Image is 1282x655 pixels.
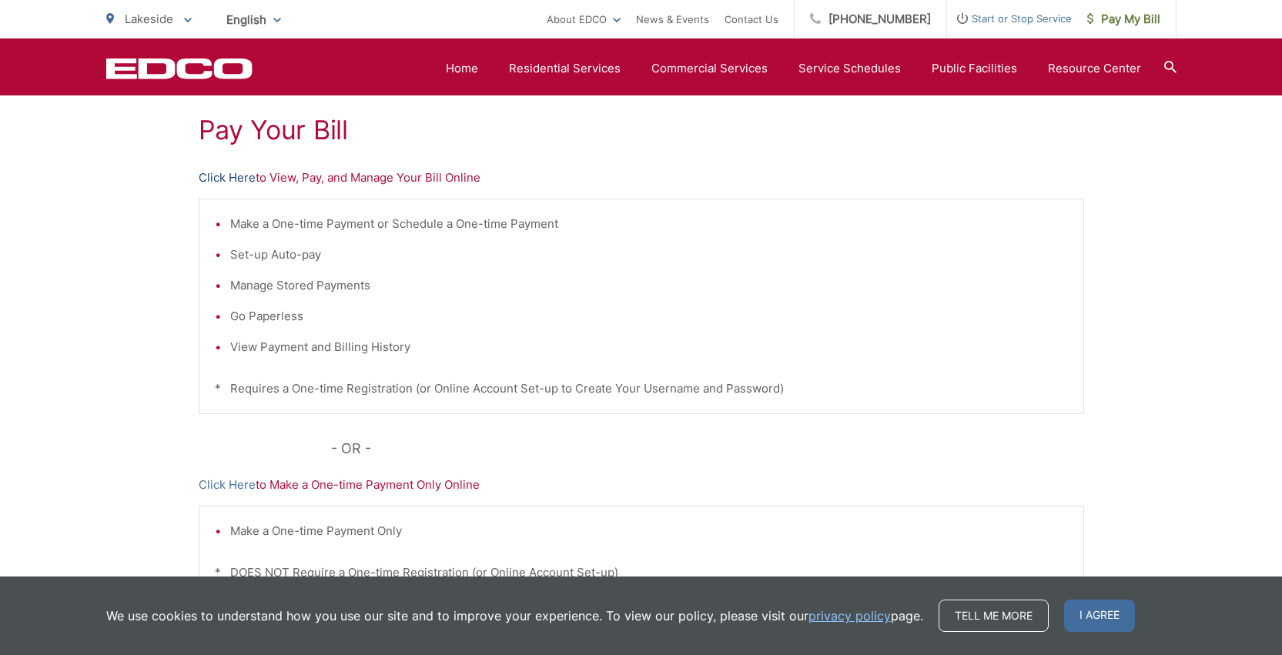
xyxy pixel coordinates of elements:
[1064,600,1135,632] span: I agree
[230,276,1068,295] li: Manage Stored Payments
[230,338,1068,356] li: View Payment and Billing History
[636,10,709,28] a: News & Events
[1048,59,1141,78] a: Resource Center
[230,246,1068,264] li: Set-up Auto-pay
[230,522,1068,540] li: Make a One-time Payment Only
[446,59,478,78] a: Home
[106,607,923,625] p: We use cookies to understand how you use our site and to improve your experience. To view our pol...
[106,58,253,79] a: EDCD logo. Return to the homepage.
[230,307,1068,326] li: Go Paperless
[199,476,256,494] a: Click Here
[215,379,1068,398] p: * Requires a One-time Registration (or Online Account Set-up to Create Your Username and Password)
[651,59,768,78] a: Commercial Services
[230,215,1068,233] li: Make a One-time Payment or Schedule a One-time Payment
[932,59,1017,78] a: Public Facilities
[199,476,1084,494] p: to Make a One-time Payment Only Online
[798,59,901,78] a: Service Schedules
[509,59,621,78] a: Residential Services
[808,607,891,625] a: privacy policy
[547,10,621,28] a: About EDCO
[125,12,173,26] span: Lakeside
[215,563,1068,582] p: * DOES NOT Require a One-time Registration (or Online Account Set-up)
[331,437,1084,460] p: - OR -
[939,600,1049,632] a: Tell me more
[199,169,1084,187] p: to View, Pay, and Manage Your Bill Online
[199,169,256,187] a: Click Here
[1087,10,1160,28] span: Pay My Bill
[199,115,1084,145] h1: Pay Your Bill
[725,10,778,28] a: Contact Us
[215,6,293,33] span: English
